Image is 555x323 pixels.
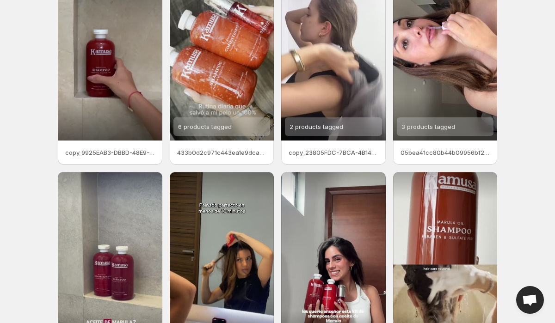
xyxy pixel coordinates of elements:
[289,148,378,157] p: copy_23805FDC-7BCA-4B14-ADE7-462223520EBC 1
[178,123,232,130] span: 6 products tagged
[65,148,155,157] p: copy_9925EAB3-DBBD-48E9-AAC1-4140805BDE12
[401,123,455,130] span: 3 products tagged
[290,123,343,130] span: 2 products tagged
[177,148,267,157] p: 433b0d2c971c443ea1e9dcad4083802a
[401,148,490,157] p: 05bea41cc80b44b09956bf238997a3f5
[516,286,544,314] a: Open chat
